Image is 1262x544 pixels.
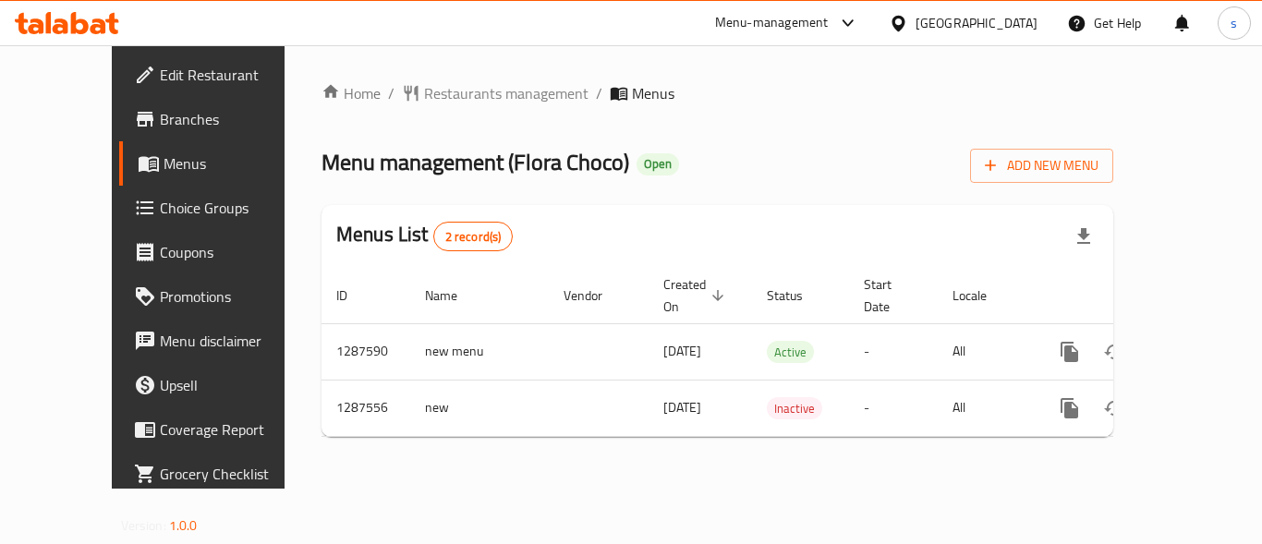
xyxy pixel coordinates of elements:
[402,82,589,104] a: Restaurants management
[119,452,322,496] a: Grocery Checklist
[1048,330,1092,374] button: more
[564,284,626,307] span: Vendor
[160,330,308,352] span: Menu disclaimer
[322,82,1113,104] nav: breadcrumb
[663,273,730,318] span: Created On
[119,274,322,319] a: Promotions
[849,323,938,380] td: -
[637,153,679,175] div: Open
[663,395,701,419] span: [DATE]
[767,284,827,307] span: Status
[938,323,1033,380] td: All
[160,197,308,219] span: Choice Groups
[637,156,679,172] span: Open
[1231,13,1237,33] span: s
[119,363,322,407] a: Upsell
[970,149,1113,183] button: Add New Menu
[1092,330,1136,374] button: Change Status
[985,154,1098,177] span: Add New Menu
[849,380,938,436] td: -
[767,342,814,363] span: Active
[119,186,322,230] a: Choice Groups
[1062,214,1106,259] div: Export file
[916,13,1038,33] div: [GEOGRAPHIC_DATA]
[322,141,629,183] span: Menu management ( Flora Choco )
[322,380,410,436] td: 1287556
[433,222,514,251] div: Total records count
[322,323,410,380] td: 1287590
[160,241,308,263] span: Coupons
[767,398,822,419] span: Inactive
[434,228,513,246] span: 2 record(s)
[336,221,513,251] h2: Menus List
[424,82,589,104] span: Restaurants management
[1092,386,1136,430] button: Change Status
[160,108,308,130] span: Branches
[425,284,481,307] span: Name
[953,284,1011,307] span: Locale
[160,418,308,441] span: Coverage Report
[160,374,308,396] span: Upsell
[388,82,394,104] li: /
[119,230,322,274] a: Coupons
[410,323,549,380] td: new menu
[119,407,322,452] a: Coverage Report
[410,380,549,436] td: new
[160,64,308,86] span: Edit Restaurant
[160,463,308,485] span: Grocery Checklist
[119,97,322,141] a: Branches
[169,514,198,538] span: 1.0.0
[1048,386,1092,430] button: more
[767,397,822,419] div: Inactive
[767,341,814,363] div: Active
[596,82,602,104] li: /
[160,285,308,308] span: Promotions
[663,339,701,363] span: [DATE]
[715,12,829,34] div: Menu-management
[938,380,1033,436] td: All
[864,273,916,318] span: Start Date
[119,53,322,97] a: Edit Restaurant
[121,514,166,538] span: Version:
[322,82,381,104] a: Home
[119,319,322,363] a: Menu disclaimer
[632,82,674,104] span: Menus
[164,152,308,175] span: Menus
[336,284,371,307] span: ID
[322,268,1240,437] table: enhanced table
[119,141,322,186] a: Menus
[1033,268,1240,324] th: Actions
